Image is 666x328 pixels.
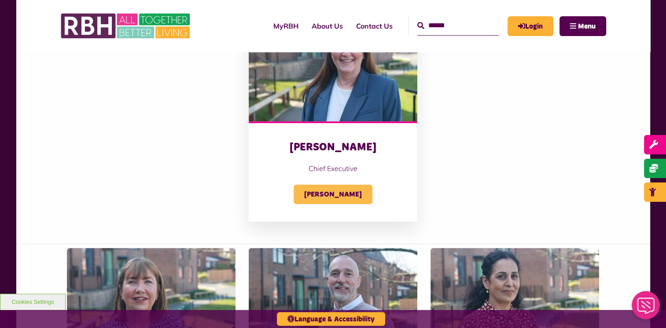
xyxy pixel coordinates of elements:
a: Contact Us [350,14,399,38]
h3: [PERSON_NAME] [266,141,400,154]
button: Navigation [559,16,606,36]
img: RBH [60,9,192,43]
a: MyRBH [508,16,553,36]
p: Chief Executive [266,163,400,174]
button: Language & Accessibility [277,312,385,326]
span: [PERSON_NAME] [294,185,372,204]
img: Amanda Newton [249,16,417,121]
a: About Us [305,14,350,38]
span: Menu [578,23,596,30]
a: [PERSON_NAME] Chief Executive [PERSON_NAME] [249,16,417,222]
input: Search [417,16,499,35]
iframe: Netcall Web Assistant for live chat [626,288,666,328]
a: MyRBH [267,14,305,38]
